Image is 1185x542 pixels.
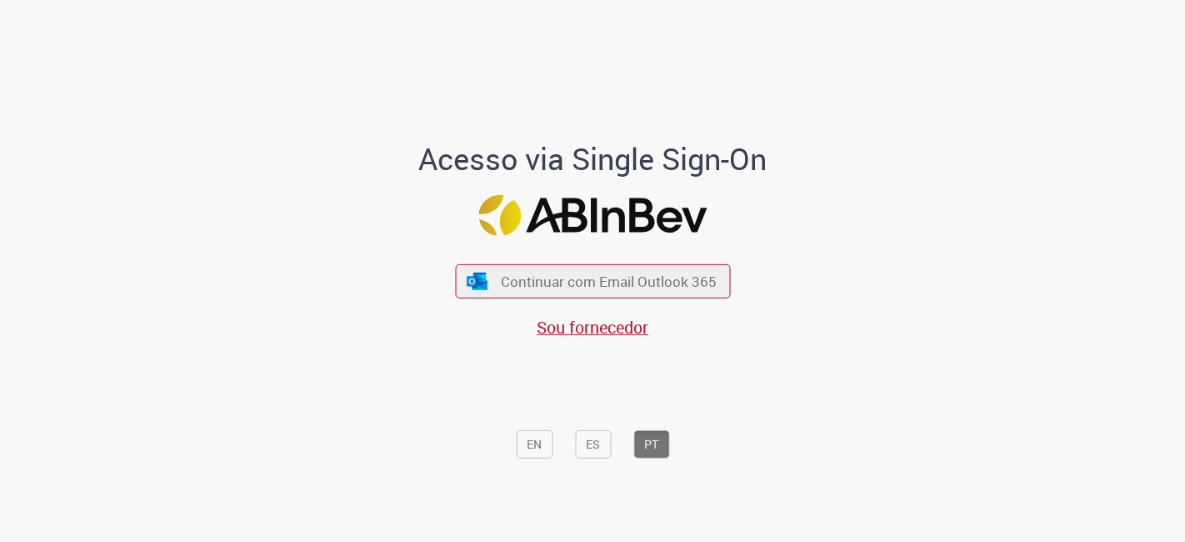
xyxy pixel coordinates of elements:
button: EN [516,430,552,459]
button: ícone Azure/Microsoft 360 Continuar com Email Outlook 365 [455,264,730,299]
a: Sou fornecedor [537,316,648,339]
button: PT [633,430,669,459]
h1: Acesso via Single Sign-On [362,142,824,175]
img: ícone Azure/Microsoft 360 [466,273,489,290]
img: Logo ABInBev [478,195,707,236]
span: Continuar com Email Outlook 365 [501,272,717,291]
button: ES [575,430,611,459]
